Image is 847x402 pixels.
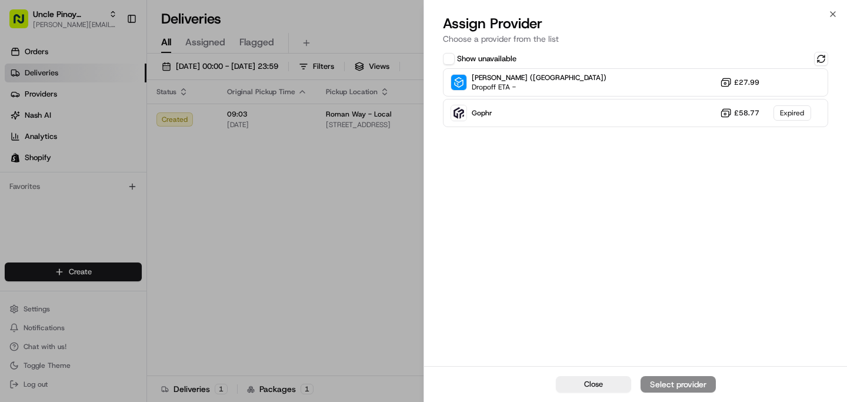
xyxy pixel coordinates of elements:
[720,77,759,88] button: £27.99
[734,108,759,118] span: £58.77
[457,54,516,64] label: Show unavailable
[720,107,759,119] button: £58.77
[443,14,828,33] h2: Assign Provider
[451,75,466,90] img: Stuart (UK)
[472,108,492,118] span: Gophr
[451,105,466,121] img: Gophr
[734,78,759,87] span: £27.99
[443,33,828,45] p: Choose a provider from the list
[556,376,631,393] button: Close
[584,379,603,390] span: Close
[472,82,554,92] span: Dropoff ETA -
[773,105,811,121] div: Expired
[472,73,606,82] span: [PERSON_NAME] ([GEOGRAPHIC_DATA])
